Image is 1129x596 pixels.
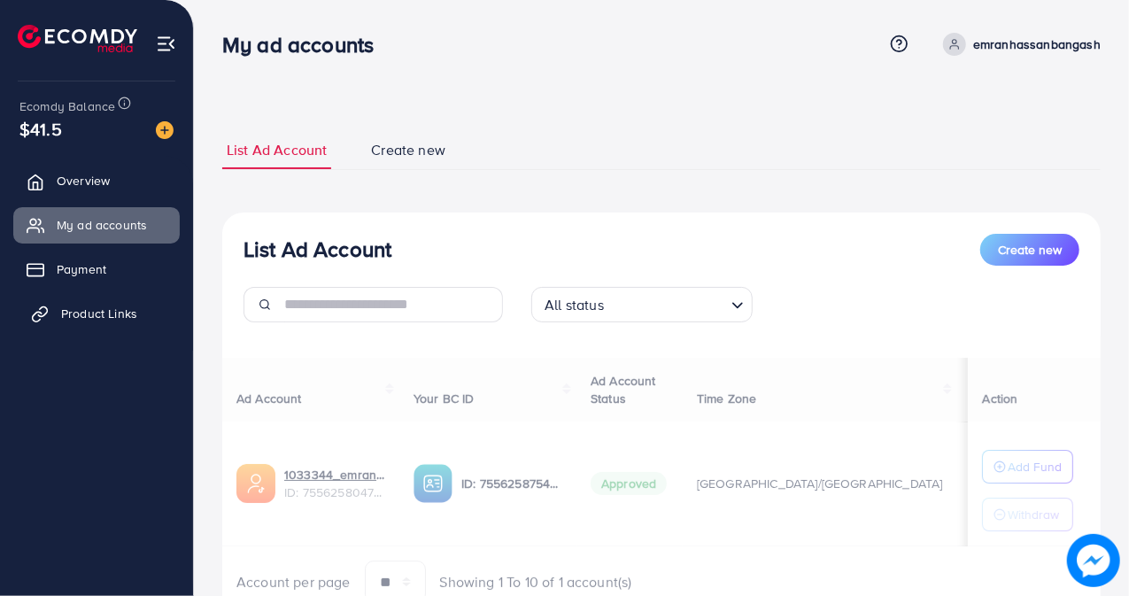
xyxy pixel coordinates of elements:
[980,234,1079,266] button: Create new
[227,140,327,160] span: List Ad Account
[531,287,753,322] div: Search for option
[57,216,147,234] span: My ad accounts
[371,140,445,160] span: Create new
[61,305,137,322] span: Product Links
[973,34,1101,55] p: emranhassanbangash
[19,116,62,142] span: $41.5
[13,252,180,287] a: Payment
[1067,534,1120,587] img: image
[156,34,176,54] img: menu
[13,296,180,331] a: Product Links
[609,289,724,318] input: Search for option
[998,241,1062,259] span: Create new
[222,32,388,58] h3: My ad accounts
[13,163,180,198] a: Overview
[936,33,1101,56] a: emranhassanbangash
[18,25,137,52] img: logo
[244,236,391,262] h3: List Ad Account
[156,121,174,139] img: image
[57,172,110,190] span: Overview
[19,97,115,115] span: Ecomdy Balance
[541,292,607,318] span: All status
[57,260,106,278] span: Payment
[13,207,180,243] a: My ad accounts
